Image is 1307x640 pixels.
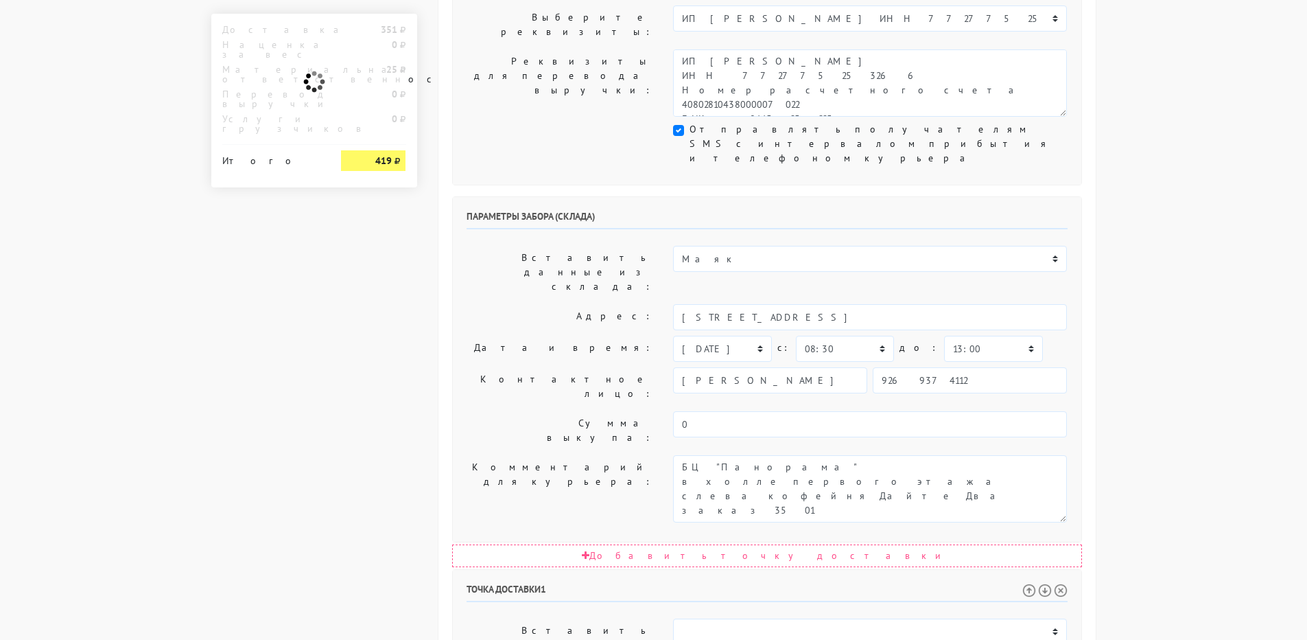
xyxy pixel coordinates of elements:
div: Материальная ответственность [212,65,331,84]
label: c: [777,336,790,360]
span: 1 [541,583,546,595]
div: Услуги грузчиков [212,114,331,133]
label: Выберите реквизиты: [456,5,663,44]
strong: 351 [381,23,397,36]
label: Контактное лицо: [456,367,663,406]
label: до: [899,336,939,360]
div: Наценка за вес [212,40,331,59]
textarea: Заход со стороны Верейская 29 стр 139 [673,455,1067,523]
label: Сумма выкупа: [456,411,663,450]
input: Имя [673,367,867,393]
div: Перевод выручки [212,89,331,108]
label: Комментарий для курьера: [456,455,663,523]
textarea: ИП [PERSON_NAME] ИНН 772775253266 Номер расчетного счета 40802810438000007022 БИК 044525225 [673,49,1067,117]
label: Отправлять получателям SMS с интервалом прибытия и телефоном курьера [690,122,1067,165]
div: Доставка [212,25,331,34]
h6: Точка доставки [467,584,1068,602]
label: Реквизиты для перевода выручки: [456,49,663,117]
label: Адрес: [456,304,663,330]
strong: 419 [375,155,392,167]
div: Итого [222,150,321,165]
label: Вставить данные из склада: [456,246,663,299]
h6: Параметры забора (склада) [467,211,1068,229]
div: Добавить точку доставки [452,545,1082,567]
img: ajax-loader.gif [302,69,327,94]
label: Дата и время: [456,336,663,362]
input: Телефон [873,367,1067,393]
